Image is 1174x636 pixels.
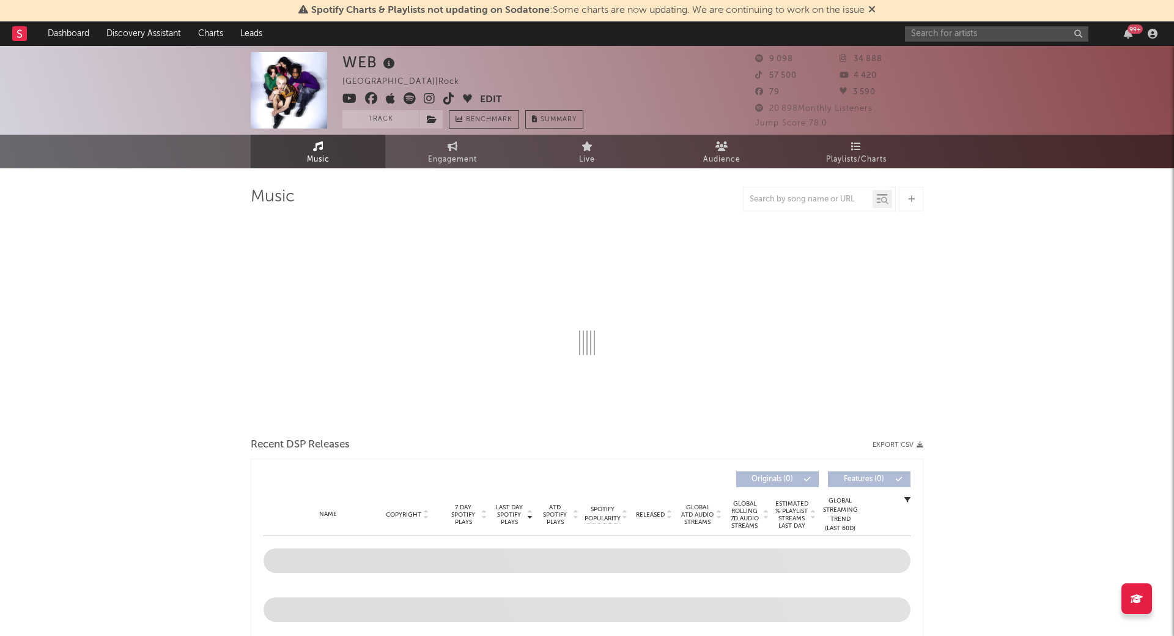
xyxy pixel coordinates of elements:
span: Summary [541,116,577,123]
a: Charts [190,21,232,46]
button: Originals(0) [736,471,819,487]
span: Benchmark [466,113,512,127]
div: [GEOGRAPHIC_DATA] | Rock [342,75,473,89]
span: Music [307,152,330,167]
input: Search by song name or URL [744,195,873,204]
button: 99+ [1124,29,1132,39]
span: Audience [703,152,740,167]
span: 20 898 Monthly Listeners [755,105,873,113]
div: 99 + [1128,24,1143,34]
span: Copyright [386,511,421,518]
span: Last Day Spotify Plays [493,504,525,526]
span: Global ATD Audio Streams [681,504,714,526]
span: 7 Day Spotify Plays [447,504,479,526]
span: Spotify Popularity [585,505,621,523]
span: 9 098 [755,55,793,63]
button: Summary [525,110,583,129]
button: Export CSV [873,441,923,449]
span: Released [636,511,665,518]
a: Leads [232,21,271,46]
span: Dismiss [868,6,876,15]
span: : Some charts are now updating. We are continuing to work on the issue [311,6,865,15]
span: Recent DSP Releases [251,438,350,452]
span: Jump Score: 78.0 [755,119,827,127]
button: Features(0) [828,471,910,487]
span: 4 420 [840,72,877,80]
span: Features ( 0 ) [836,476,892,483]
span: Live [579,152,595,167]
button: Track [342,110,419,129]
span: 3 590 [840,88,876,96]
a: Engagement [385,135,520,168]
span: 79 [755,88,780,96]
a: Live [520,135,654,168]
a: Dashboard [39,21,98,46]
button: Edit [480,92,502,108]
span: Playlists/Charts [826,152,887,167]
a: Discovery Assistant [98,21,190,46]
span: ATD Spotify Plays [539,504,571,526]
span: Global Rolling 7D Audio Streams [728,500,761,529]
input: Search for artists [905,26,1088,42]
div: Global Streaming Trend (Last 60D) [822,496,858,533]
span: Engagement [428,152,477,167]
div: Name [288,510,368,519]
a: Playlists/Charts [789,135,923,168]
div: WEB [342,52,398,72]
span: Spotify Charts & Playlists not updating on Sodatone [311,6,550,15]
a: Music [251,135,385,168]
span: 57 500 [755,72,797,80]
span: Estimated % Playlist Streams Last Day [775,500,808,529]
span: Originals ( 0 ) [744,476,800,483]
span: 34 888 [840,55,882,63]
a: Audience [654,135,789,168]
a: Benchmark [449,110,519,129]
